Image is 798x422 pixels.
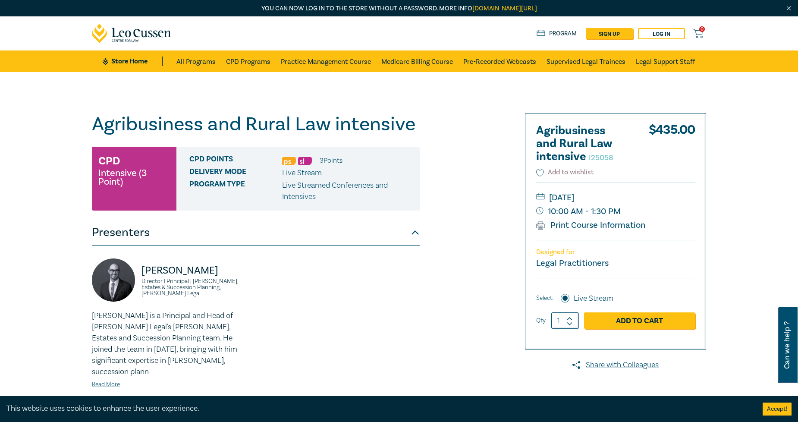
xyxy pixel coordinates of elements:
[98,169,170,186] small: Intensive (3 Point)
[281,50,371,72] a: Practice Management Course
[92,4,706,13] p: You can now log in to the store without a password. More info
[92,220,420,246] button: Presenters
[536,191,695,205] small: [DATE]
[536,205,695,218] small: 10:00 AM - 1:30 PM
[141,278,251,296] small: Director I Principal | [PERSON_NAME], Estates & Succession Planning, [PERSON_NAME] Legal
[547,50,625,72] a: Supervised Legal Trainees
[536,167,594,177] button: Add to wishlist
[92,310,251,378] p: [PERSON_NAME] is a Principal and Head of [PERSON_NAME] Legal's [PERSON_NAME], Estates and Success...
[636,50,695,72] a: Legal Support Staff
[189,155,282,166] span: CPD Points
[638,28,685,39] a: Log in
[589,153,613,163] small: I25058
[536,258,609,269] small: Legal Practitioners
[141,264,251,277] p: [PERSON_NAME]
[282,157,296,165] img: Professional Skills
[92,258,135,302] img: https://s3.ap-southeast-2.amazonaws.com/leo-cussen-store-production-content/Contacts/Stefan%20Man...
[176,50,216,72] a: All Programs
[381,50,453,72] a: Medicare Billing Course
[763,403,792,416] button: Accept cookies
[699,26,705,32] span: 0
[783,312,791,378] span: Can we help ?
[525,359,706,371] a: Share with Colleagues
[92,113,420,135] h1: Agribusiness and Rural Law intensive
[472,4,537,13] a: [DOMAIN_NAME][URL]
[282,180,413,202] p: Live Streamed Conferences and Intensives
[463,50,536,72] a: Pre-Recorded Webcasts
[320,155,342,166] li: 3 Point s
[536,220,645,231] a: Print Course Information
[282,168,322,178] span: Live Stream
[584,312,695,329] a: Add to Cart
[649,124,695,167] div: $ 435.00
[103,57,163,66] a: Store Home
[785,5,792,12] img: Close
[226,50,270,72] a: CPD Programs
[298,157,312,165] img: Substantive Law
[536,248,695,256] p: Designed for
[6,403,750,414] div: This website uses cookies to enhance the user experience.
[92,381,120,388] a: Read More
[536,293,553,303] span: Select:
[574,293,613,304] label: Live Stream
[586,28,633,39] a: sign up
[537,29,577,38] a: Program
[98,153,120,169] h3: CPD
[551,312,579,329] input: 1
[536,316,546,325] label: Qty
[189,167,282,179] span: Delivery Mode
[189,180,282,202] span: Program type
[536,124,631,163] h2: Agribusiness and Rural Law intensive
